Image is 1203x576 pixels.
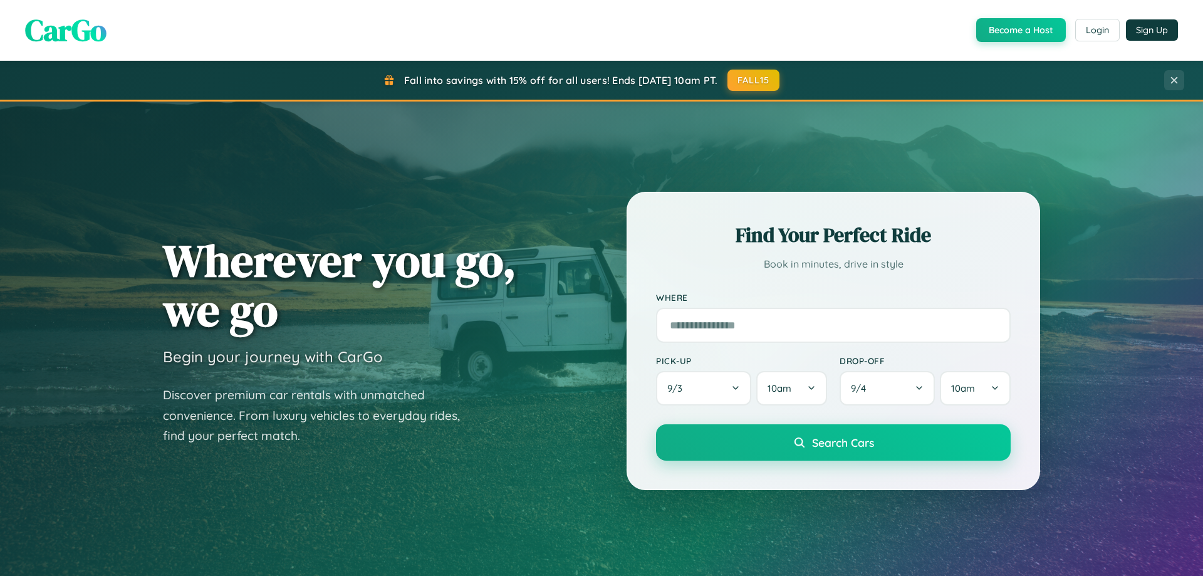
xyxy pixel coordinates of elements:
[25,9,107,51] span: CarGo
[756,371,827,406] button: 10am
[163,347,383,366] h3: Begin your journey with CarGo
[656,255,1011,273] p: Book in minutes, drive in style
[727,70,780,91] button: FALL15
[656,424,1011,461] button: Search Cars
[1126,19,1178,41] button: Sign Up
[163,236,516,335] h1: Wherever you go, we go
[163,385,476,446] p: Discover premium car rentals with unmatched convenience. From luxury vehicles to everyday rides, ...
[404,74,718,86] span: Fall into savings with 15% off for all users! Ends [DATE] 10am PT.
[840,371,935,406] button: 9/4
[1075,19,1120,41] button: Login
[656,292,1011,303] label: Where
[851,382,872,394] span: 9 / 4
[812,436,874,449] span: Search Cars
[656,355,827,366] label: Pick-up
[656,371,751,406] button: 9/3
[768,382,791,394] span: 10am
[840,355,1011,366] label: Drop-off
[976,18,1066,42] button: Become a Host
[951,382,975,394] span: 10am
[667,382,689,394] span: 9 / 3
[940,371,1011,406] button: 10am
[656,221,1011,249] h2: Find Your Perfect Ride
